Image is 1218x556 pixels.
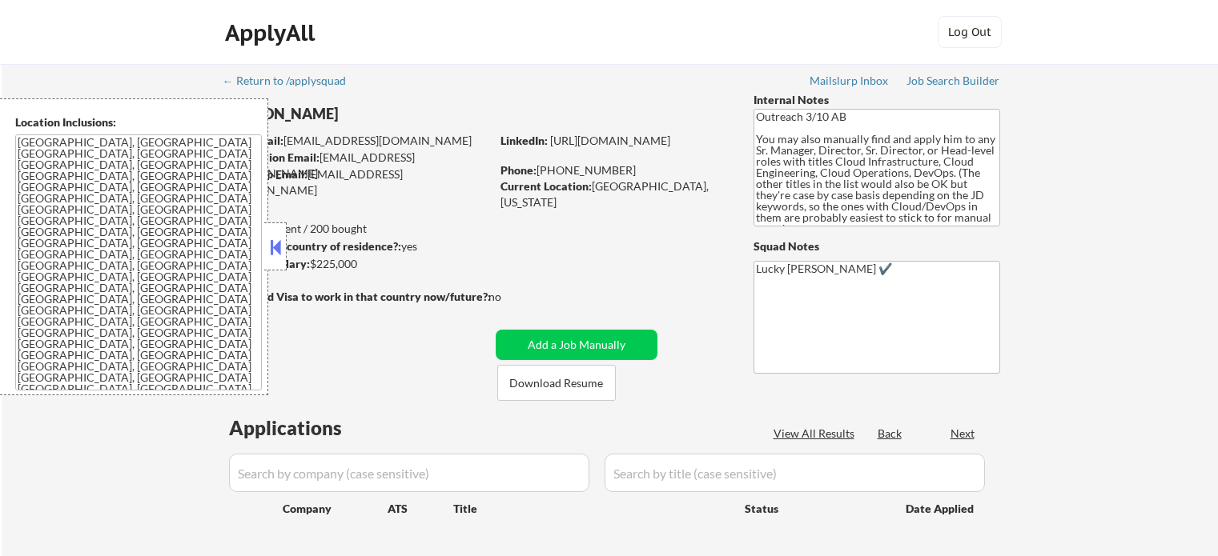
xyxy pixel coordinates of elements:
[500,162,727,178] div: [PHONE_NUMBER]
[550,134,670,147] a: [URL][DOMAIN_NAME]
[906,501,976,517] div: Date Applied
[500,178,727,210] div: [GEOGRAPHIC_DATA], [US_STATE]
[951,426,976,442] div: Next
[810,74,890,90] a: Mailslurp Inbox
[223,239,401,253] strong: Can work in country of residence?:
[388,501,453,517] div: ATS
[225,150,490,181] div: [EMAIL_ADDRESS][DOMAIN_NAME]
[774,426,859,442] div: View All Results
[500,134,548,147] strong: LinkedIn:
[283,501,388,517] div: Company
[15,114,262,130] div: Location Inclusions:
[223,74,361,90] a: ← Return to /applysquad
[906,74,1000,90] a: Job Search Builder
[906,75,1000,86] div: Job Search Builder
[223,221,490,237] div: 83 sent / 200 bought
[754,238,1000,254] div: Squad Notes
[225,19,320,46] div: ApplyAll
[810,75,890,86] div: Mailslurp Inbox
[605,454,985,492] input: Search by title (case sensitive)
[224,166,490,198] div: [EMAIL_ADDRESS][DOMAIN_NAME]
[878,426,903,442] div: Back
[500,163,537,177] strong: Phone:
[224,290,491,303] strong: Will need Visa to work in that country now/future?:
[938,16,1002,48] button: Log Out
[500,179,592,193] strong: Current Location:
[225,133,490,149] div: [EMAIL_ADDRESS][DOMAIN_NAME]
[754,92,1000,108] div: Internal Notes
[223,256,490,272] div: $225,000
[453,501,730,517] div: Title
[223,75,361,86] div: ← Return to /applysquad
[745,494,882,522] div: Status
[229,454,589,492] input: Search by company (case sensitive)
[223,238,485,254] div: yes
[229,418,388,438] div: Applications
[497,365,616,401] button: Download Resume
[496,330,657,360] button: Add a Job Manually
[224,104,553,124] div: [PERSON_NAME]
[488,289,534,305] div: no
